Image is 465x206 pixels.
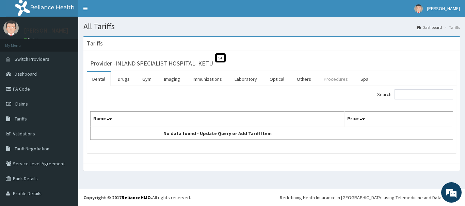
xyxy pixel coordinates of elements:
a: Others [291,72,317,86]
a: Spa [355,72,374,86]
a: Procedures [318,72,353,86]
a: Optical [264,72,290,86]
strong: Copyright © 2017 . [83,194,152,201]
a: Immunizations [187,72,227,86]
h3: Tariffs [87,40,103,46]
a: Drugs [112,72,135,86]
a: Laboratory [229,72,262,86]
li: Tariffs [443,24,460,30]
th: Name [91,112,344,127]
img: User Image [3,20,19,36]
a: Imaging [159,72,186,86]
span: Claims [15,101,28,107]
th: Price [344,112,453,127]
div: Redefining Heath Insurance in [GEOGRAPHIC_DATA] using Telemedicine and Data Science! [280,194,460,201]
input: Search: [395,89,453,99]
h1: All Tariffs [83,22,460,31]
a: Gym [137,72,157,86]
p: [PERSON_NAME] [24,27,68,34]
td: No data found - Update Query or Add Tariff Item [91,127,344,140]
span: St [215,53,226,62]
a: Dashboard [417,24,442,30]
h3: Provider - INLAND SPECIALIST HOSPITAL- KETU [90,60,213,67]
a: RelianceHMO [122,194,151,201]
span: [PERSON_NAME] [427,5,460,12]
a: Online [24,37,40,42]
span: Tariffs [15,116,27,122]
label: Search: [377,89,453,99]
footer: All rights reserved. [78,189,465,206]
a: Dental [87,72,111,86]
span: Tariff Negotiation [15,146,49,152]
img: User Image [414,4,423,13]
span: Dashboard [15,71,37,77]
span: Switch Providers [15,56,49,62]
